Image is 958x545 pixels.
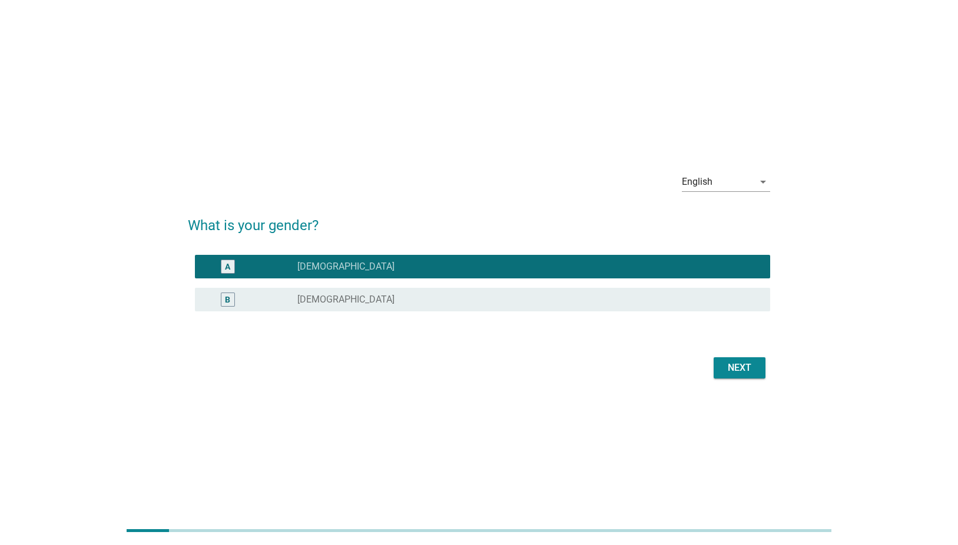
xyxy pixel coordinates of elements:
h2: What is your gender? [188,203,770,236]
div: Next [723,361,756,375]
button: Next [714,357,765,378]
label: [DEMOGRAPHIC_DATA] [297,294,395,305]
div: A [225,261,230,273]
div: B [225,294,230,306]
i: arrow_drop_down [756,175,770,189]
label: [DEMOGRAPHIC_DATA] [297,261,395,272]
div: English [682,177,712,187]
